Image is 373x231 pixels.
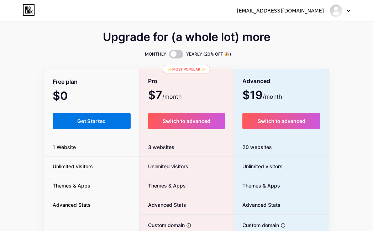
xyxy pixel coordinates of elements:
span: /month [263,92,282,101]
span: Upgrade for (a whole lot) more [103,33,270,41]
span: Get Started [77,118,106,124]
span: 1 Website [44,143,84,151]
button: Get Started [53,113,131,129]
span: Advanced Stats [44,201,99,209]
span: MONTHLY [145,51,166,58]
span: Advanced [242,75,270,87]
span: Themes & Apps [234,182,280,189]
span: Themes & Apps [140,182,186,189]
span: $19 [242,91,282,101]
div: [EMAIL_ADDRESS][DOMAIN_NAME] [237,7,324,15]
span: Custom domain [140,221,185,229]
div: 3 websites [140,138,234,157]
span: Free plan [53,76,78,88]
span: /month [162,92,182,101]
span: Switch to advanced [163,118,210,124]
span: Unlimited visitors [234,163,283,170]
span: Pro [148,75,157,87]
button: Switch to advanced [242,113,320,129]
span: Unlimited visitors [44,163,101,170]
div: ✨ Most popular ✨ [163,65,210,73]
span: Unlimited visitors [140,163,188,170]
span: Custom domain [234,221,279,229]
span: $0 [53,92,87,102]
span: Advanced Stats [140,201,186,209]
span: Switch to advanced [258,118,305,124]
div: 20 websites [234,138,329,157]
button: Switch to advanced [148,113,225,129]
span: YEARLY (20% OFF 🎉) [186,51,231,58]
span: Themes & Apps [44,182,99,189]
img: xfcomcom [329,4,343,17]
span: $7 [148,91,182,101]
span: Advanced Stats [234,201,280,209]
